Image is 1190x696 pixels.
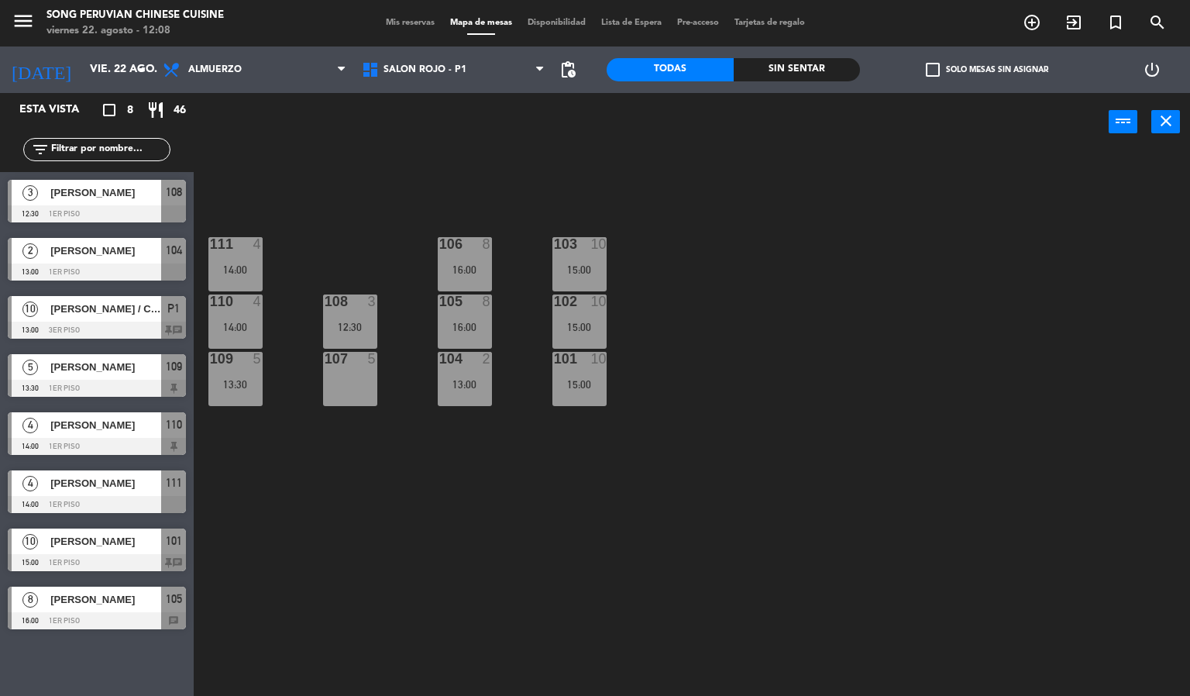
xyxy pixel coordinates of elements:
div: Sin sentar [734,58,861,81]
span: 109 [166,357,182,376]
span: [PERSON_NAME] [50,359,161,375]
div: 103 [554,237,555,251]
span: [PERSON_NAME] [50,417,161,433]
span: [PERSON_NAME] [50,533,161,550]
button: close [1151,110,1180,133]
span: 104 [166,241,182,260]
div: 106 [439,237,440,251]
span: 108 [166,183,182,202]
div: 104 [439,352,440,366]
div: 12:30 [323,322,377,332]
span: 111 [166,474,182,492]
div: Todas [607,58,734,81]
div: 14:00 [208,264,263,275]
div: 3 [368,295,377,308]
span: P1 [167,299,180,318]
div: 15:00 [552,322,607,332]
button: power_input [1109,110,1137,133]
span: SALON ROJO - P1 [383,64,466,75]
span: Tarjetas de regalo [727,19,813,27]
span: [PERSON_NAME] [50,243,161,259]
span: 3 [22,185,38,201]
div: viernes 22. agosto - 12:08 [46,23,224,39]
i: crop_square [100,101,119,119]
div: 13:00 [438,379,492,390]
button: menu [12,9,35,38]
span: 5 [22,360,38,375]
input: Filtrar por nombre... [50,141,170,158]
span: Mis reservas [378,19,442,27]
label: Solo mesas sin asignar [926,63,1048,77]
div: 16:00 [438,264,492,275]
span: 2 [22,243,38,259]
span: Lista de Espera [593,19,669,27]
div: 10 [591,352,607,366]
i: exit_to_app [1064,13,1083,32]
div: 110 [210,295,211,308]
span: 105 [166,590,182,608]
div: 2 [483,352,492,366]
div: 16:00 [438,322,492,332]
i: close [1157,112,1175,130]
div: 8 [483,295,492,308]
i: add_circle_outline [1023,13,1041,32]
span: Mapa de mesas [442,19,520,27]
span: 8 [22,592,38,608]
span: [PERSON_NAME] [50,591,161,608]
span: 101 [166,532,182,550]
div: 102 [554,295,555,308]
span: 10 [22,301,38,317]
i: arrow_drop_down [132,60,151,79]
div: 111 [210,237,211,251]
div: 4 [253,295,263,308]
span: Almuerzo [188,64,242,75]
span: 8 [127,102,133,119]
div: 15:00 [552,379,607,390]
div: Song Peruvian Chinese Cuisine [46,8,224,23]
span: 10 [22,534,38,550]
i: filter_list [31,140,50,159]
i: turned_in_not [1106,13,1125,32]
div: 13:30 [208,379,263,390]
i: menu [12,9,35,33]
span: 46 [174,102,186,119]
span: 110 [166,415,182,434]
span: 4 [22,418,38,433]
div: 10 [591,295,607,308]
span: 4 [22,476,38,491]
div: 109 [210,352,211,366]
span: [PERSON_NAME] / CHEF [PERSON_NAME] [50,301,161,317]
i: restaurant [146,101,165,119]
i: power_settings_new [1143,60,1161,79]
span: [PERSON_NAME] [50,184,161,201]
i: search [1148,13,1167,32]
span: [PERSON_NAME] [50,475,161,491]
span: Disponibilidad [520,19,593,27]
div: 8 [483,237,492,251]
div: 10 [591,237,607,251]
div: 5 [368,352,377,366]
div: 14:00 [208,322,263,332]
i: power_input [1114,112,1133,130]
div: 4 [253,237,263,251]
div: Esta vista [8,101,112,119]
div: 105 [439,295,440,308]
div: 15:00 [552,264,607,275]
span: Pre-acceso [669,19,727,27]
span: check_box_outline_blank [926,63,940,77]
span: pending_actions [559,60,577,79]
div: 5 [253,352,263,366]
div: 101 [554,352,555,366]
